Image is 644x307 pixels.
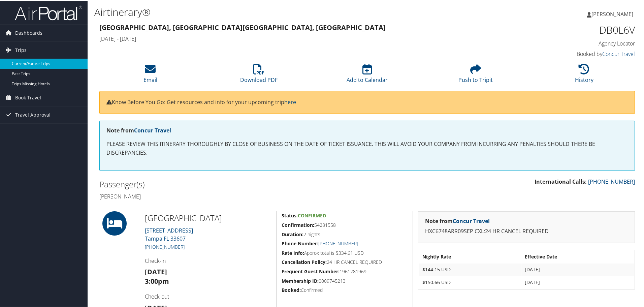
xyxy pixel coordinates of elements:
h1: DB0L6V [509,22,635,36]
span: Book Travel [15,89,41,105]
span: Trips [15,41,27,58]
a: History [575,67,593,83]
strong: Membership ID: [282,277,319,283]
span: [PERSON_NAME] [591,10,633,17]
strong: Note from [106,126,171,133]
th: Effective Date [521,250,634,262]
h5: 1961281969 [282,268,408,274]
strong: Status: [282,212,298,218]
strong: [DATE] [145,267,167,276]
a: Concur Travel [602,50,635,57]
td: $150.66 USD [419,276,521,288]
a: [PERSON_NAME] [587,3,640,24]
h4: Booked by [509,50,635,57]
strong: Cancellation Policy: [282,258,327,265]
h5: Confirmed [282,286,408,293]
td: [DATE] [521,263,634,275]
strong: [GEOGRAPHIC_DATA], [GEOGRAPHIC_DATA] [GEOGRAPHIC_DATA], [GEOGRAPHIC_DATA] [99,22,386,31]
strong: Note from [425,217,490,224]
a: here [284,98,296,105]
h5: 24 HR CANCEL REQUIRED [282,258,408,265]
strong: Confirmation: [282,221,314,227]
span: Confirmed [298,212,326,218]
td: $144.15 USD [419,263,521,275]
h1: Airtinerary® [94,4,458,19]
td: [DATE] [521,276,634,288]
a: Concur Travel [453,217,490,224]
p: HXC6748ARR09SEP CXL:24 HR CANCEL REQUIRED [425,226,628,235]
h4: [DATE] - [DATE] [99,34,498,42]
strong: Rate Info: [282,249,304,255]
a: Download PDF [240,67,278,83]
h5: Approx total is $334.61 USD [282,249,408,256]
h4: Check-out [145,292,271,300]
img: airportal-logo.png [15,4,82,20]
span: Travel Approval [15,106,51,123]
h4: Check-in [145,256,271,264]
a: Add to Calendar [347,67,388,83]
strong: Phone Number: [282,240,318,246]
a: Email [143,67,157,83]
a: Push to Tripit [458,67,493,83]
h2: [GEOGRAPHIC_DATA] [145,212,271,223]
span: Dashboards [15,24,42,41]
strong: Duration: [282,231,303,237]
h5: 2 nights [282,231,408,237]
a: [STREET_ADDRESS]Tampa FL 33607 [145,226,193,242]
strong: Booked: [282,286,301,293]
a: [PHONE_NUMBER] [145,243,185,249]
p: Know Before You Go: Get resources and info for your upcoming trip [106,97,628,106]
strong: International Calls: [535,177,587,185]
p: PLEASE REVIEW THIS ITINERARY THOROUGHLY BY CLOSE OF BUSINESS ON THE DATE OF TICKET ISSUANCE. THIS... [106,139,628,156]
strong: 3:00pm [145,276,169,285]
a: Concur Travel [134,126,171,133]
h2: Passenger(s) [99,178,362,189]
th: Nightly Rate [419,250,521,262]
h5: 0009745213 [282,277,408,284]
a: [PHONE_NUMBER] [318,240,358,246]
h4: Agency Locator [509,39,635,47]
a: [PHONE_NUMBER] [588,177,635,185]
h5: 54281558 [282,221,408,228]
strong: Frequent Guest Number: [282,268,340,274]
h4: [PERSON_NAME] [99,192,362,199]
